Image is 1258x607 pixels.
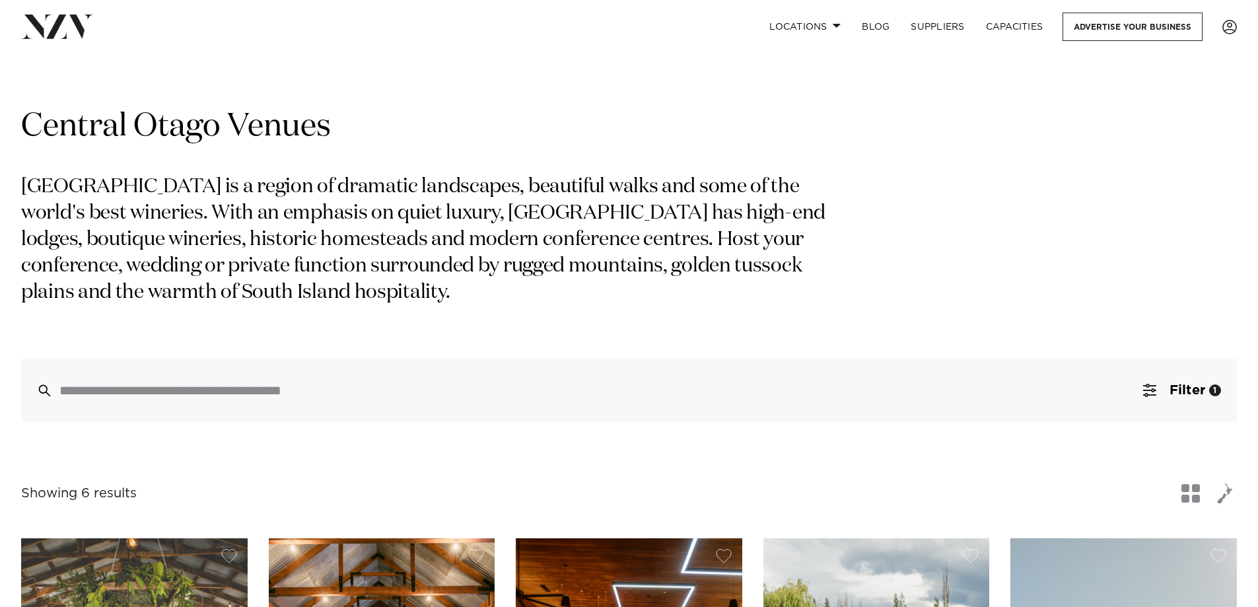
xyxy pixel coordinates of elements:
h1: Central Otago Venues [21,106,1237,148]
a: Locations [759,13,851,41]
button: Filter1 [1127,359,1237,422]
a: SUPPLIERS [900,13,975,41]
a: BLOG [851,13,900,41]
img: nzv-logo.png [21,15,93,38]
div: Showing 6 results [21,483,137,504]
p: [GEOGRAPHIC_DATA] is a region of dramatic landscapes, beautiful walks and some of the world's bes... [21,174,837,306]
a: Advertise your business [1063,13,1203,41]
span: Filter [1170,384,1205,397]
a: Capacities [975,13,1054,41]
div: 1 [1209,384,1221,396]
